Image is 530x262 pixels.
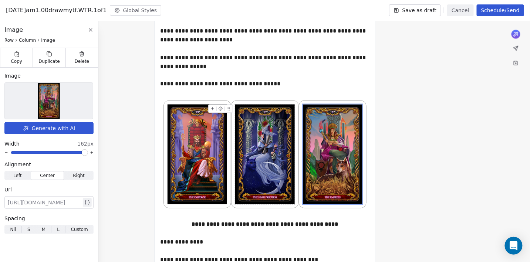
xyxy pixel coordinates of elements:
[389,4,441,16] button: Save as draft
[42,226,45,233] span: M
[4,37,14,43] span: Row
[4,72,21,79] span: Image
[110,5,162,16] button: Global Styles
[41,37,55,43] span: Image
[4,25,23,34] span: Image
[75,58,90,64] span: Delete
[38,83,60,119] img: Selected image
[4,215,25,222] span: Spacing
[4,161,31,168] span: Alignment
[4,186,12,193] span: Url
[6,6,107,15] span: [DATE]am1.00drawmytf.WTR.1of1
[11,58,22,64] span: Copy
[447,4,473,16] button: Cancel
[77,140,94,147] span: 162px
[4,140,20,147] span: Width
[13,172,22,179] span: Left
[10,226,16,233] span: Nil
[27,226,30,233] span: S
[73,172,85,179] span: Right
[505,237,523,255] div: Open Intercom Messenger
[477,4,524,16] button: Schedule/Send
[38,58,60,64] span: Duplicate
[57,226,60,233] span: L
[19,37,36,43] span: Column
[4,122,94,134] button: Generate with AI
[71,226,88,233] span: Custom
